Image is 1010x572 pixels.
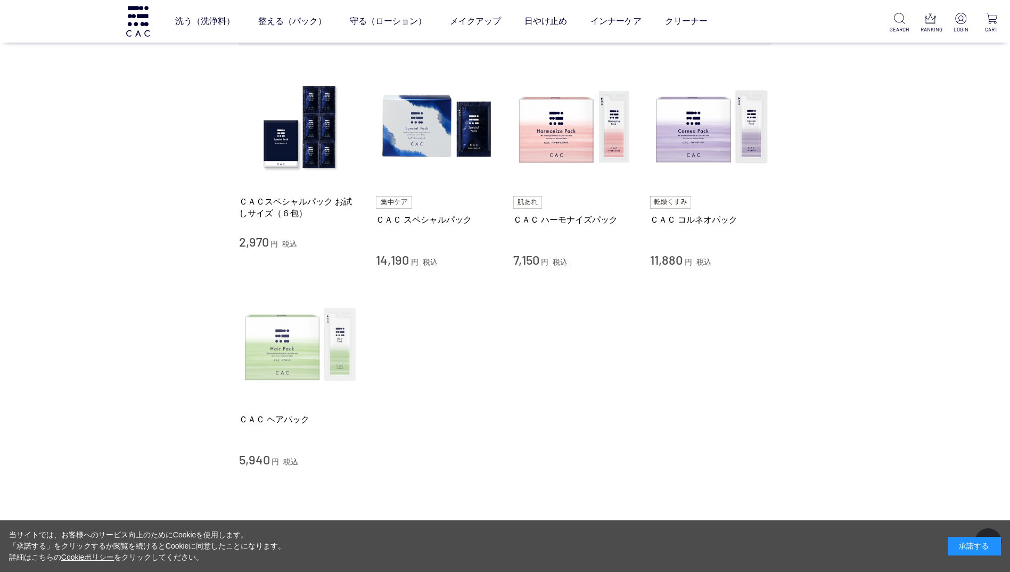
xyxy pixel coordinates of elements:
img: ＣＡＣ ヘアパック [239,284,360,406]
img: ＣＡＣ コルネオパック [650,67,771,188]
span: 7,150 [513,252,539,267]
img: logo [125,6,151,36]
span: 11,880 [650,252,683,267]
span: 税込 [696,258,711,266]
span: 5,940 [239,452,270,467]
a: SEARCH [890,13,909,34]
div: 承諾する [948,537,1001,555]
img: 集中ケア [376,196,412,209]
span: 円 [270,240,278,248]
a: 洗う（洗浄料） [175,6,235,36]
a: ＣＡＣスペシャルパック お試しサイズ（６包） [239,196,360,219]
img: ＣＡＣ スペシャルパック [376,67,497,188]
a: Cookieポリシー [61,553,114,561]
span: 円 [272,457,279,466]
a: 守る（ローション） [350,6,426,36]
a: 整える（パック） [258,6,326,36]
span: 円 [541,258,548,266]
img: ＣＡＣスペシャルパック お試しサイズ（６包） [239,67,360,188]
div: 当サイトでは、お客様へのサービス向上のためにCookieを使用します。 「承諾する」をクリックするか閲覧を続けるとCookieに同意したことになります。 詳細はこちらの をクリックしてください。 [9,529,286,563]
a: ＣＡＣ コルネオパック [650,214,771,225]
a: クリーナー [665,6,708,36]
img: 肌あれ [513,196,542,209]
span: 14,190 [376,252,409,267]
p: LOGIN [951,26,971,34]
p: RANKING [921,26,940,34]
a: インナーケア [590,6,642,36]
span: 税込 [423,258,438,266]
span: 税込 [282,240,297,248]
img: ＣＡＣ ハーモナイズパック [513,67,635,188]
span: 税込 [283,457,298,466]
a: ＣＡＣ スペシャルパック [376,214,497,225]
p: SEARCH [890,26,909,34]
span: 円 [411,258,418,266]
p: CART [982,26,1001,34]
a: メイクアップ [450,6,501,36]
a: 日やけ止め [524,6,567,36]
span: 円 [685,258,692,266]
a: ＣＡＣ ヘアパック [239,414,360,425]
span: 税込 [553,258,568,266]
img: 乾燥くすみ [650,196,691,209]
a: CART [982,13,1001,34]
a: ＣＡＣ ハーモナイズパック [513,214,635,225]
span: 2,970 [239,234,269,249]
a: RANKING [921,13,940,34]
a: LOGIN [951,13,971,34]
